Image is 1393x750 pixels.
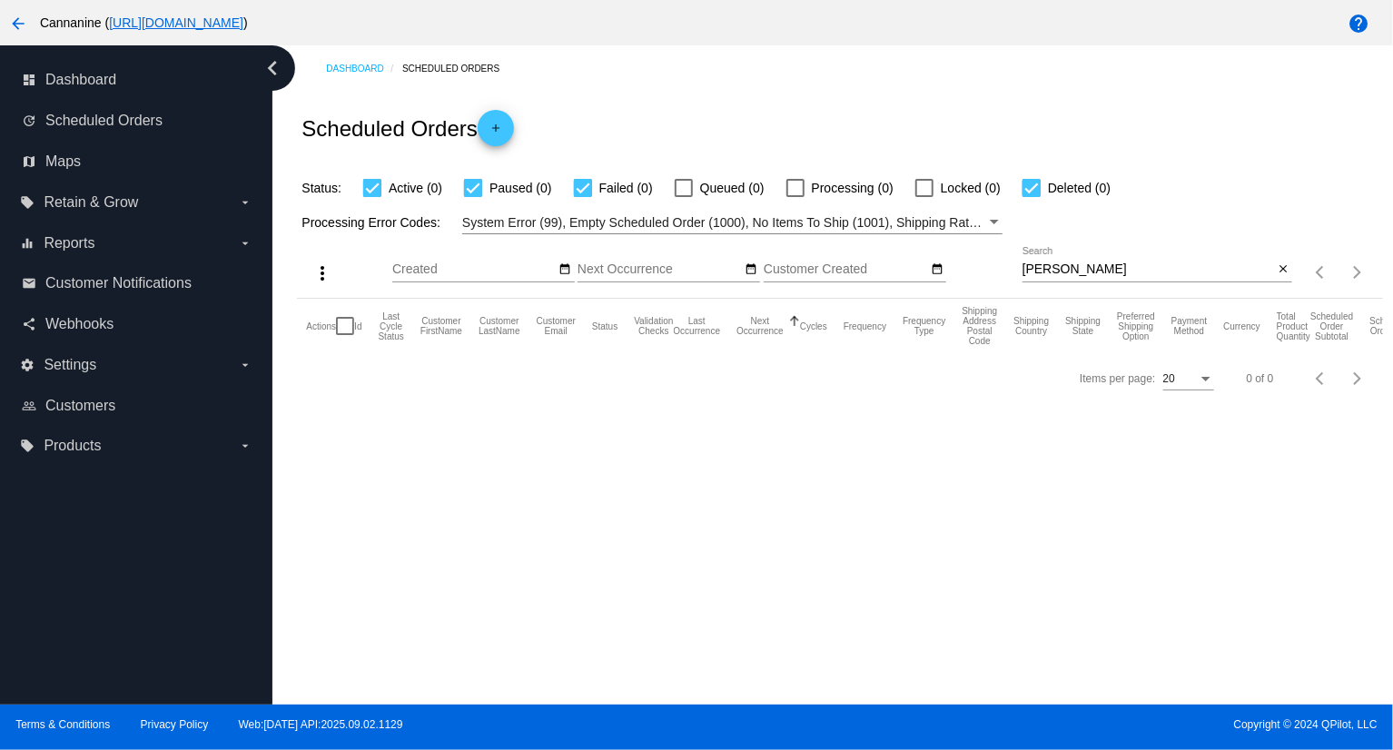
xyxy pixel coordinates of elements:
[558,262,571,277] mat-icon: date_range
[745,262,757,277] mat-icon: date_range
[22,113,36,128] i: update
[1171,316,1207,336] button: Change sorting for PaymentMethod.Type
[311,262,333,284] mat-icon: more_vert
[489,177,551,199] span: Paused (0)
[258,54,287,83] i: chevron_left
[402,54,516,83] a: Scheduled Orders
[389,177,442,199] span: Active (0)
[239,718,403,731] a: Web:[DATE] API:2025.09.02.1129
[903,316,945,336] button: Change sorting for FrequencyType
[45,316,114,332] span: Webhooks
[326,54,402,83] a: Dashboard
[712,718,1378,731] span: Copyright © 2024 QPilot, LLC
[1065,316,1101,336] button: Change sorting for ShippingState
[1247,372,1274,385] div: 0 of 0
[931,262,943,277] mat-icon: date_range
[109,15,243,30] a: [URL][DOMAIN_NAME]
[45,153,81,170] span: Maps
[962,306,997,346] button: Change sorting for ShippingPostcode
[44,235,94,252] span: Reports
[44,357,96,373] span: Settings
[1223,321,1260,331] button: Change sorting for CurrencyIso
[301,215,440,230] span: Processing Error Codes:
[20,236,35,251] i: equalizer
[22,276,36,291] i: email
[420,316,462,336] button: Change sorting for CustomerFirstName
[354,321,361,331] button: Change sorting for Id
[238,439,252,453] i: arrow_drop_down
[44,194,138,211] span: Retain & Grow
[15,718,110,731] a: Terms & Conditions
[20,358,35,372] i: settings
[599,177,653,199] span: Failed (0)
[40,15,248,30] span: Cannanine ( )
[1013,316,1049,336] button: Change sorting for ShippingCountry
[22,106,252,135] a: update Scheduled Orders
[1273,261,1292,280] button: Clear
[306,299,336,353] mat-header-cell: Actions
[844,321,886,331] button: Change sorting for Frequency
[1163,373,1214,386] mat-select: Items per page:
[20,439,35,453] i: local_offer
[392,262,556,277] input: Created
[1023,262,1274,277] input: Search
[1277,299,1310,353] mat-header-cell: Total Product Quantity
[1303,360,1339,397] button: Previous page
[20,195,35,210] i: local_offer
[44,438,101,454] span: Products
[1117,311,1155,341] button: Change sorting for PreferredShippingOption
[736,316,784,336] button: Change sorting for NextOccurrenceUtc
[301,181,341,195] span: Status:
[7,13,29,35] mat-icon: arrow_back
[941,177,1001,199] span: Locked (0)
[238,236,252,251] i: arrow_drop_down
[764,262,927,277] input: Customer Created
[1277,262,1289,277] mat-icon: close
[700,177,765,199] span: Queued (0)
[1048,177,1111,199] span: Deleted (0)
[812,177,894,199] span: Processing (0)
[485,122,507,143] mat-icon: add
[1339,254,1376,291] button: Next page
[22,73,36,87] i: dashboard
[301,110,513,146] h2: Scheduled Orders
[634,299,673,353] mat-header-cell: Validation Checks
[45,113,163,129] span: Scheduled Orders
[578,262,741,277] input: Next Occurrence
[141,718,209,731] a: Privacy Policy
[22,154,36,169] i: map
[22,310,252,339] a: share Webhooks
[1163,372,1175,385] span: 20
[22,399,36,413] i: people_outline
[45,275,192,291] span: Customer Notifications
[22,317,36,331] i: share
[1349,13,1370,35] mat-icon: help
[22,147,252,176] a: map Maps
[537,316,576,336] button: Change sorting for CustomerEmail
[674,316,721,336] button: Change sorting for LastOccurrenceUtc
[22,391,252,420] a: people_outline Customers
[479,316,520,336] button: Change sorting for CustomerLastName
[238,195,252,210] i: arrow_drop_down
[22,65,252,94] a: dashboard Dashboard
[592,321,617,331] button: Change sorting for Status
[1303,254,1339,291] button: Previous page
[1080,372,1155,385] div: Items per page:
[1339,360,1376,397] button: Next page
[22,269,252,298] a: email Customer Notifications
[238,358,252,372] i: arrow_drop_down
[1310,311,1353,341] button: Change sorting for Subtotal
[379,311,404,341] button: Change sorting for LastProcessingCycleId
[45,398,115,414] span: Customers
[462,212,1003,234] mat-select: Filter by Processing Error Codes
[800,321,827,331] button: Change sorting for Cycles
[45,72,116,88] span: Dashboard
